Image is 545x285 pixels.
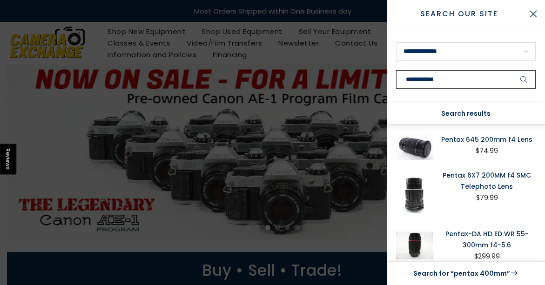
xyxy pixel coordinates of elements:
a: Search for “pentax 400mm” [396,267,536,279]
a: Pentax-DA HD ED WR 55-300mm f4-5.6 [438,228,536,251]
img: Pentax 6X7 200MM f4 SMC Telephoto Lens Medium Format Equipment - Medium Format Lenses - Pentax 67... [396,170,433,219]
div: Search results [387,103,545,125]
span: Search Our Site [396,8,522,20]
img: Pentax-DA HD ED WR 55-300mm f4-5.6 Lenses Small Format - K Mount Lenses (Ricoh, Pentax, Chinon et... [396,228,433,262]
button: Close Search [522,2,545,26]
div: $79.99 [476,192,498,204]
a: Pentax 6X7 200MM f4 SMC Telephoto Lens [438,170,536,192]
div: $74.99 [476,145,498,157]
a: Pentax 645 200mm f4 Lens [438,134,536,145]
div: $299.99 [474,251,500,262]
img: Pentax 645 200mm f4 Lens Medium Format Equipment - Medium Format Lenses - Pentax 645 Mount Pentax... [396,134,433,160]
